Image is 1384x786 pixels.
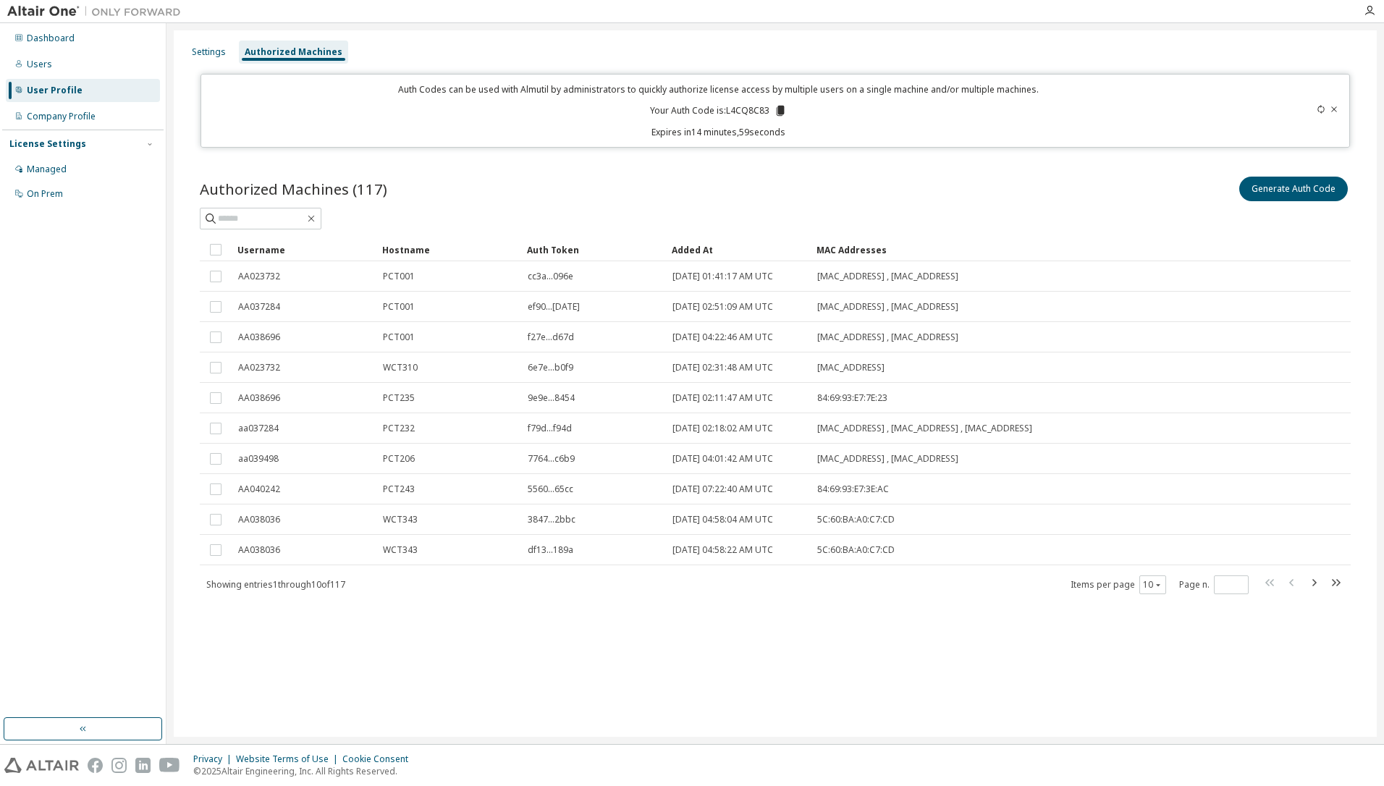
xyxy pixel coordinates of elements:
[111,758,127,773] img: instagram.svg
[528,453,575,465] span: 7764...c6b9
[672,271,773,282] span: [DATE] 01:41:17 AM UTC
[672,544,773,556] span: [DATE] 04:58:22 AM UTC
[817,301,958,313] span: [MAC_ADDRESS] , [MAC_ADDRESS]
[1179,575,1249,594] span: Page n.
[817,423,1032,434] span: [MAC_ADDRESS] , [MAC_ADDRESS] , [MAC_ADDRESS]
[1239,177,1348,201] button: Generate Auth Code
[135,758,151,773] img: linkedin.svg
[238,271,280,282] span: AA023732
[193,753,236,765] div: Privacy
[650,104,787,117] p: Your Auth Code is: L4CQ8C83
[210,126,1228,138] p: Expires in 14 minutes, 59 seconds
[1071,575,1166,594] span: Items per page
[383,453,415,465] span: PCT206
[383,301,415,313] span: PCT001
[382,238,515,261] div: Hostname
[672,331,773,343] span: [DATE] 04:22:46 AM UTC
[383,362,418,373] span: WCT310
[817,544,895,556] span: 5C:60:BA:A0:C7:CD
[342,753,417,765] div: Cookie Consent
[383,514,418,525] span: WCT343
[817,271,958,282] span: [MAC_ADDRESS] , [MAC_ADDRESS]
[27,188,63,200] div: On Prem
[27,33,75,44] div: Dashboard
[672,362,773,373] span: [DATE] 02:31:48 AM UTC
[527,238,660,261] div: Auth Token
[672,483,773,495] span: [DATE] 07:22:40 AM UTC
[4,758,79,773] img: altair_logo.svg
[672,423,773,434] span: [DATE] 02:18:02 AM UTC
[210,83,1228,96] p: Auth Codes can be used with Almutil by administrators to quickly authorize license access by mult...
[528,331,574,343] span: f27e...d67d
[528,271,573,282] span: cc3a...096e
[383,392,415,404] span: PCT235
[528,514,575,525] span: 3847...2bbc
[817,238,1199,261] div: MAC Addresses
[383,271,415,282] span: PCT001
[238,392,280,404] span: AA038696
[9,138,86,150] div: License Settings
[88,758,103,773] img: facebook.svg
[237,238,371,261] div: Username
[206,578,345,591] span: Showing entries 1 through 10 of 117
[193,765,417,777] p: © 2025 Altair Engineering, Inc. All Rights Reserved.
[528,362,573,373] span: 6e7e...b0f9
[528,544,573,556] span: df13...189a
[27,85,83,96] div: User Profile
[528,392,575,404] span: 9e9e...8454
[238,544,280,556] span: AA038036
[7,4,188,19] img: Altair One
[238,331,280,343] span: AA038696
[1143,579,1163,591] button: 10
[192,46,226,58] div: Settings
[672,392,773,404] span: [DATE] 02:11:47 AM UTC
[672,301,773,313] span: [DATE] 02:51:09 AM UTC
[238,301,280,313] span: AA037284
[159,758,180,773] img: youtube.svg
[383,544,418,556] span: WCT343
[236,753,342,765] div: Website Terms of Use
[238,453,279,465] span: aa039498
[817,483,889,495] span: 84:69:93:E7:3E:AC
[817,392,887,404] span: 84:69:93:E7:7E:23
[238,423,279,434] span: aa037284
[383,331,415,343] span: PCT001
[27,59,52,70] div: Users
[238,514,280,525] span: AA038036
[817,331,958,343] span: [MAC_ADDRESS] , [MAC_ADDRESS]
[672,514,773,525] span: [DATE] 04:58:04 AM UTC
[383,483,415,495] span: PCT243
[528,301,580,313] span: ef90...[DATE]
[200,179,387,199] span: Authorized Machines (117)
[238,362,280,373] span: AA023732
[817,514,895,525] span: 5C:60:BA:A0:C7:CD
[238,483,280,495] span: AA040242
[27,111,96,122] div: Company Profile
[528,423,572,434] span: f79d...f94d
[383,423,415,434] span: PCT232
[245,46,342,58] div: Authorized Machines
[672,453,773,465] span: [DATE] 04:01:42 AM UTC
[817,453,958,465] span: [MAC_ADDRESS] , [MAC_ADDRESS]
[817,362,885,373] span: [MAC_ADDRESS]
[528,483,573,495] span: 5560...65cc
[27,164,67,175] div: Managed
[672,238,805,261] div: Added At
